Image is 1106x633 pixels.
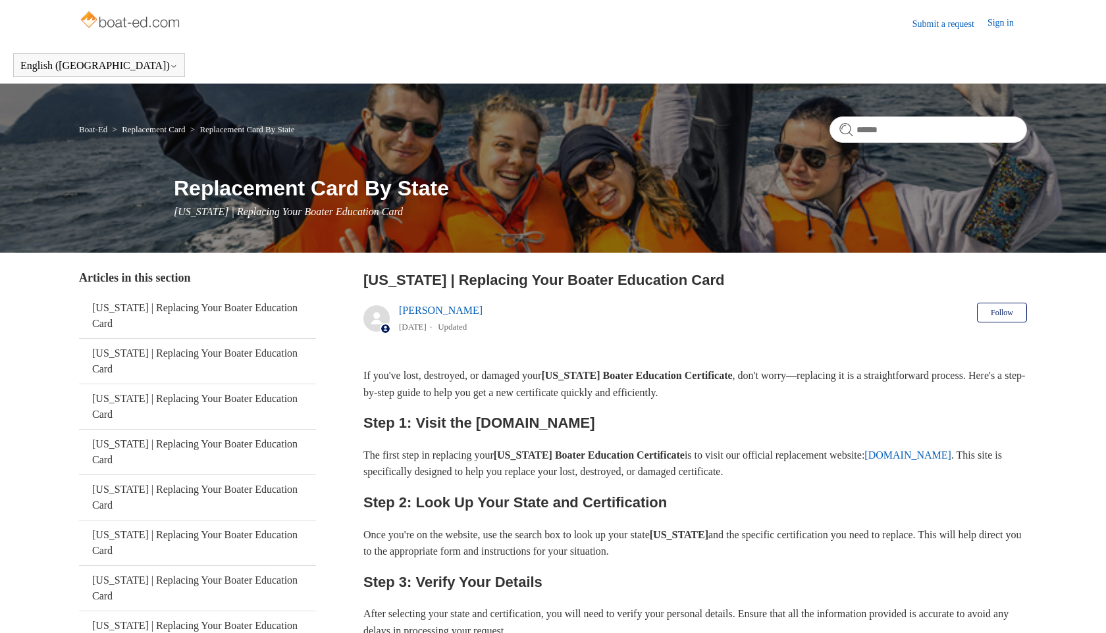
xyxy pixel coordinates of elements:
[20,60,178,72] button: English ([GEOGRAPHIC_DATA])
[79,124,107,134] a: Boat-Ed
[977,303,1027,322] button: Follow Article
[494,449,685,461] strong: [US_STATE] Boater Education Certificate
[122,124,185,134] a: Replacement Card
[79,271,190,284] span: Articles in this section
[363,367,1027,401] p: If you've lost, destroyed, or damaged your , don't worry—replacing it is a straightforward proces...
[174,206,403,217] span: [US_STATE] | Replacing Your Boater Education Card
[829,116,1027,143] input: Search
[541,370,732,381] strong: [US_STATE] Boater Education Certificate
[363,447,1027,480] p: The first step in replacing your is to visit our official replacement website: . This site is spe...
[79,475,316,520] a: [US_STATE] | Replacing Your Boater Education Card
[79,520,316,565] a: [US_STATE] | Replacing Your Boater Education Card
[79,124,110,134] li: Boat-Ed
[363,269,1027,291] h2: Massachusetts | Replacing Your Boater Education Card
[79,430,316,474] a: [US_STATE] | Replacing Your Boater Education Card
[363,570,1027,594] h2: Step 3: Verify Your Details
[987,16,1027,32] a: Sign in
[1021,589,1097,623] div: Chat Support
[188,124,295,134] li: Replacement Card By State
[79,566,316,611] a: [US_STATE] | Replacing Your Boater Education Card
[650,529,708,540] strong: [US_STATE]
[864,449,951,461] a: [DOMAIN_NAME]
[912,17,987,31] a: Submit a request
[79,339,316,384] a: [US_STATE] | Replacing Your Boater Education Card
[438,322,467,332] li: Updated
[79,384,316,429] a: [US_STATE] | Replacing Your Boater Education Card
[363,411,1027,434] h2: Step 1: Visit the [DOMAIN_NAME]
[199,124,294,134] a: Replacement Card By State
[174,172,1027,204] h1: Replacement Card By State
[399,322,427,332] time: 05/22/2024, 10:41
[363,491,1027,514] h2: Step 2: Look Up Your State and Certification
[79,8,184,34] img: Boat-Ed Help Center home page
[399,305,483,316] a: [PERSON_NAME]
[79,293,316,338] a: [US_STATE] | Replacing Your Boater Education Card
[110,124,188,134] li: Replacement Card
[363,526,1027,560] p: Once you're on the website, use the search box to look up your state and the specific certificati...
